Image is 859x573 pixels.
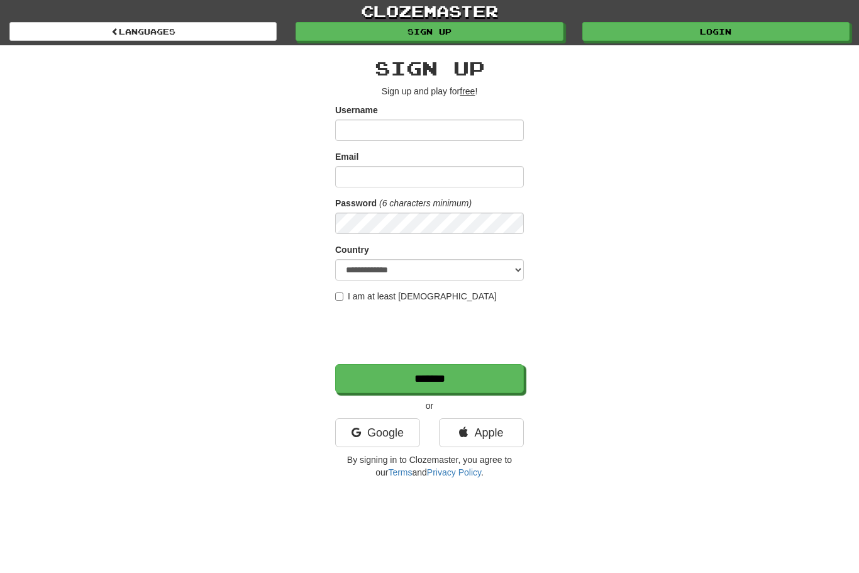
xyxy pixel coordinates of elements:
[379,198,472,208] em: (6 characters minimum)
[9,22,277,41] a: Languages
[582,22,850,41] a: Login
[335,399,524,412] p: or
[335,58,524,79] h2: Sign up
[335,290,497,303] label: I am at least [DEMOGRAPHIC_DATA]
[427,467,481,477] a: Privacy Policy
[296,22,563,41] a: Sign up
[439,418,524,447] a: Apple
[460,86,475,96] u: free
[335,243,369,256] label: Country
[335,150,358,163] label: Email
[335,85,524,97] p: Sign up and play for !
[388,467,412,477] a: Terms
[335,418,420,447] a: Google
[335,453,524,479] p: By signing in to Clozemaster, you agree to our and .
[335,104,378,116] label: Username
[335,309,526,358] iframe: reCAPTCHA
[335,197,377,209] label: Password
[335,292,343,301] input: I am at least [DEMOGRAPHIC_DATA]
